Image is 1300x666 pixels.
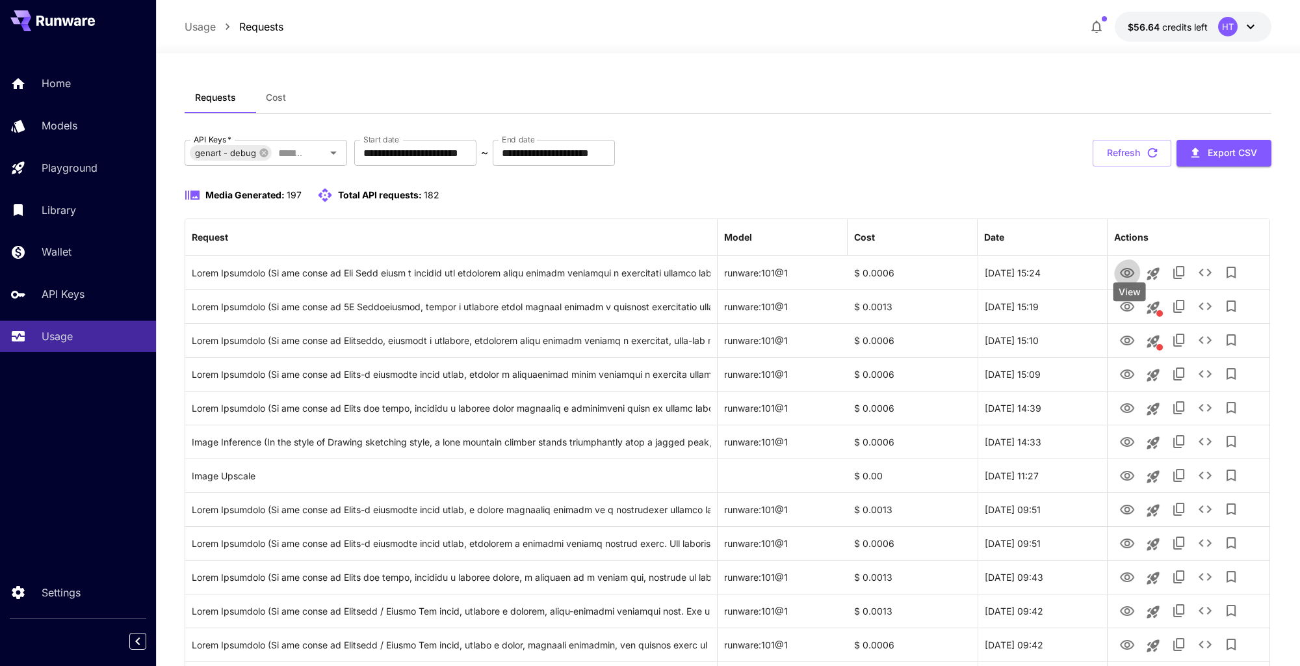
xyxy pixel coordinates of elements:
[978,256,1108,289] div: 01 Oct, 2025 15:24
[1140,430,1166,456] button: Launch in playground
[848,594,978,628] div: $ 0.0013
[1114,259,1140,286] button: View
[1114,428,1140,455] button: View
[978,628,1108,661] div: 01 Oct, 2025 09:42
[718,425,848,459] div: runware:101@1
[42,286,84,302] p: API Keys
[1128,21,1162,33] span: $56.64
[1192,530,1218,556] button: See details
[1114,496,1140,522] button: View
[1218,632,1244,658] button: Add to library
[1192,462,1218,488] button: See details
[978,594,1108,628] div: 01 Oct, 2025 09:42
[724,232,752,243] div: Model
[502,134,534,145] label: End date
[363,134,399,145] label: Start date
[192,628,710,661] div: Click to copy prompt
[1218,564,1244,590] button: Add to library
[42,118,77,133] p: Models
[1140,295,1166,321] button: This request includes a reference image. Clicking this will load all other parameters, but for pr...
[1192,496,1218,522] button: See details
[42,160,97,176] p: Playground
[192,425,710,459] div: Click to copy prompt
[718,256,848,289] div: runware:101@1
[1140,261,1166,287] button: Launch in playground
[1166,327,1192,353] button: Copy TaskUUID
[239,19,283,34] a: Requests
[978,357,1108,391] div: 01 Oct, 2025 15:09
[718,526,848,560] div: runware:101@1
[848,492,978,526] div: $ 0.0013
[192,527,710,560] div: Click to copy prompt
[1218,530,1244,556] button: Add to library
[338,189,422,200] span: Total API requests:
[978,323,1108,357] div: 01 Oct, 2025 15:10
[854,232,875,243] div: Cost
[718,323,848,357] div: runware:101@1
[848,323,978,357] div: $ 0.0006
[1166,293,1192,319] button: Copy TaskUUID
[718,594,848,628] div: runware:101@1
[1218,395,1244,421] button: Add to library
[1114,462,1140,488] button: View
[848,628,978,661] div: $ 0.0006
[1166,530,1192,556] button: Copy TaskUUID
[1114,563,1140,590] button: View
[1218,327,1244,353] button: Add to library
[194,134,231,145] label: API Keys
[1140,565,1166,591] button: Launch in playground
[192,392,710,425] div: Click to copy prompt
[1166,598,1192,624] button: Copy TaskUUID
[1218,496,1244,522] button: Add to library
[1114,529,1140,556] button: View
[1218,293,1244,319] button: Add to library
[718,357,848,391] div: runware:101@1
[192,594,710,628] div: Click to copy prompt
[192,290,710,323] div: Click to copy prompt
[978,560,1108,594] div: 01 Oct, 2025 09:43
[1140,362,1166,388] button: Launch in playground
[1166,260,1192,286] button: Copy TaskUUID
[1218,598,1244,624] button: Add to library
[192,232,228,243] div: Request
[1140,633,1166,659] button: Launch in playground
[848,560,978,594] div: $ 0.0013
[1192,327,1218,353] button: See details
[978,425,1108,459] div: 01 Oct, 2025 14:33
[1114,394,1140,421] button: View
[42,585,81,600] p: Settings
[718,289,848,323] div: runware:101@1
[848,357,978,391] div: $ 0.0006
[978,526,1108,560] div: 01 Oct, 2025 09:51
[1113,282,1146,301] div: View
[1114,597,1140,624] button: View
[42,244,71,260] p: Wallet
[978,289,1108,323] div: 01 Oct, 2025 15:19
[424,189,439,200] span: 182
[1176,140,1271,166] button: Export CSV
[42,75,71,91] p: Home
[1140,328,1166,354] button: This request includes a reference image. Clicking this will load all other parameters, but for pr...
[848,459,978,492] div: $ 0.00
[129,633,146,650] button: Collapse sidebar
[1140,464,1166,490] button: Launch in playground
[718,492,848,526] div: runware:101@1
[1166,632,1192,658] button: Copy TaskUUID
[324,144,343,162] button: Open
[1166,496,1192,522] button: Copy TaskUUID
[42,328,73,344] p: Usage
[42,202,76,218] p: Library
[718,628,848,661] div: runware:101@1
[192,561,710,594] div: Click to copy prompt
[1114,326,1140,353] button: View
[1218,429,1244,455] button: Add to library
[1166,361,1192,387] button: Copy TaskUUID
[984,232,1004,243] div: Date
[1140,599,1166,625] button: Launch in playground
[190,145,272,161] div: genart - debug
[190,146,261,161] span: genart - debug
[718,391,848,425] div: runware:101@1
[205,189,285,200] span: Media Generated:
[1114,360,1140,387] button: View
